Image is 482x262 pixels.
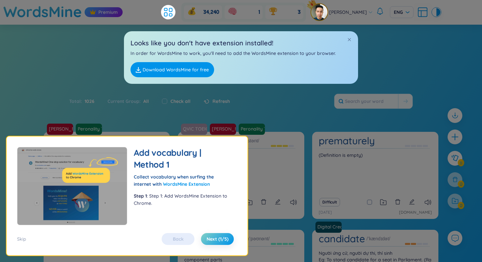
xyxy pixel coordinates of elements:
a: QVIC TOEIC max skill [181,124,210,135]
button: edit [275,198,281,207]
img: crown icon [90,9,96,15]
label: Check all [171,98,191,105]
div: (Definition is empty) [315,152,435,194]
span: Next (1/5) [207,236,229,242]
h2: Looks like you don't have extension installed! [131,38,351,48]
a: QVIC TOEIC max skill [180,126,208,132]
a: [PERSON_NAME] :-) [209,126,237,132]
span: edit [275,199,281,205]
span: All [141,98,149,104]
span: 34,240 [203,9,219,16]
button: delete [261,198,267,207]
div: Current Group : [101,94,155,108]
a: avatarpro [311,4,329,20]
a: Peronality Traits Solvay [76,124,105,135]
a: Peronality Traits Solvay [239,124,268,135]
h2: Add vocabulary | Method 1 [134,147,231,171]
span: plus [451,133,459,141]
span: 3 [298,9,301,16]
span: 1 [258,9,260,16]
span: ENG [394,9,410,15]
a: Digital Creatory 2023 [315,222,344,233]
a: WordsMine Extension [163,181,210,187]
h1: consistent [184,135,231,147]
a: Peronality Traits Solvay [75,126,103,132]
p: In order for WordsMine to work, you'll need to add the WordsMine extension to your browser. [131,50,351,57]
span: edit [409,199,415,205]
h1: candidate [319,233,365,245]
a: [DOMAIN_NAME] [399,209,432,216]
input: Search your word [334,94,398,108]
a: [PERSON_NAME] :-) [210,124,239,135]
h1: /ˈkændɪdət/ [367,235,390,243]
div: Collect vocabulary when surfing the internet with [134,173,231,188]
p: [DATE] [319,209,332,216]
button: delete [395,198,401,207]
span: delete [261,199,267,205]
button: edit [409,198,415,207]
div: Total : [69,94,101,108]
h1: sophisticated [50,135,111,147]
a: [PERSON_NAME] :-) [46,126,74,132]
div: Skip [17,235,26,243]
a: Digital Creatory 2023 [315,224,342,230]
b: Step 1 [134,193,147,199]
span: 1026 [82,98,94,105]
a: [PERSON_NAME] :-) [47,124,76,135]
button: Next (1/5) [201,233,234,245]
span: Refresh [212,98,230,105]
h1: prematurely [319,135,375,147]
img: avatar [311,4,328,20]
a: Download WordsMine for free [131,62,214,77]
span: [PERSON_NAME] [329,9,367,16]
a: Peronality Traits Solvay [238,126,266,132]
span: delete [395,199,401,205]
h1: /kəmˈpəʊnənt/ [239,235,270,243]
button: Difficult [319,198,340,206]
p: : Step 1: Add WordsMine Extension to Chrome. [134,192,231,207]
div: Premium [85,7,123,17]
